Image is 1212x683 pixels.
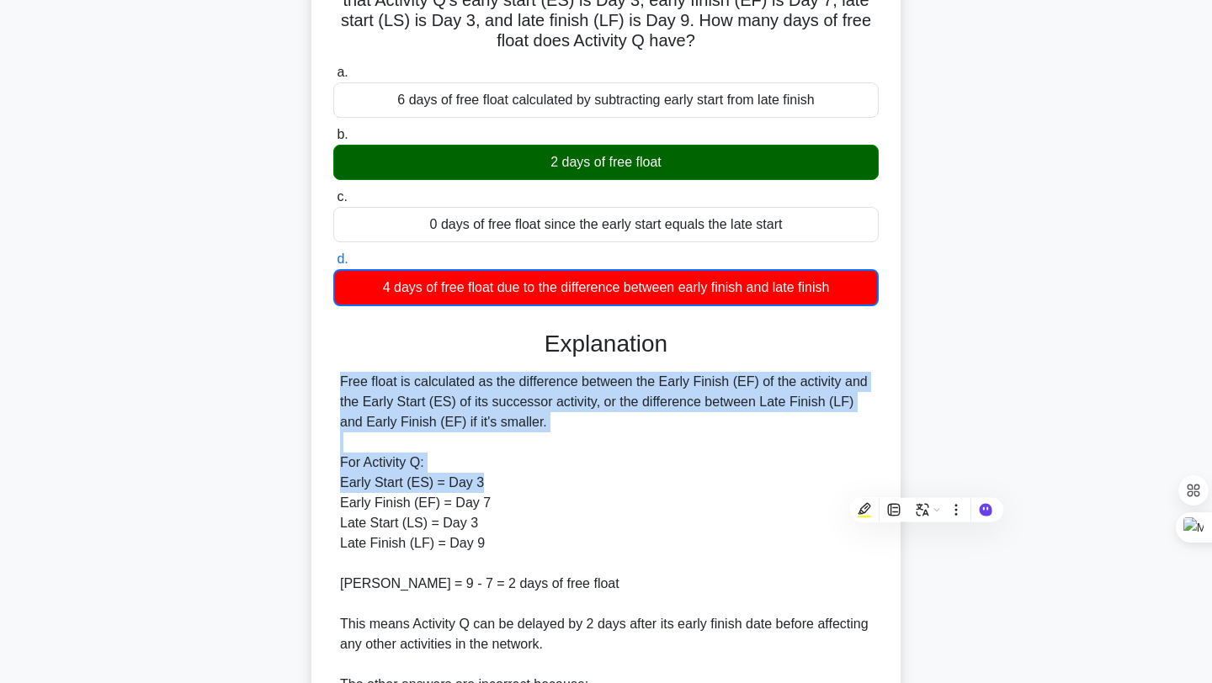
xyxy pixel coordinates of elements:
div: 6 days of free float calculated by subtracting early start from late finish [333,82,879,118]
div: 4 days of free float due to the difference between early finish and late finish [333,269,879,306]
span: c. [337,189,347,204]
span: a. [337,65,348,79]
span: d. [337,251,348,266]
span: b. [337,127,348,141]
div: 2 days of free float [333,145,879,180]
div: 0 days of free float since the early start equals the late start [333,207,879,242]
h3: Explanation [343,330,869,358]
